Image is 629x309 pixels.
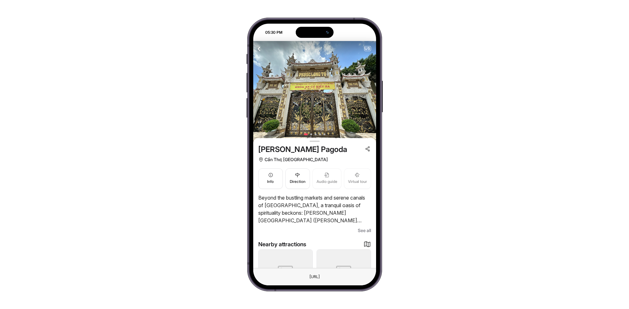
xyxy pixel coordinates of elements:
[319,133,321,135] button: 4
[267,179,274,185] span: Info
[305,273,325,281] div: This is a fake element. To change the URL just use the Browser text field on the top.
[258,144,347,154] span: [PERSON_NAME] Pagoda
[344,168,371,189] button: Virtual tour
[258,240,306,249] span: Nearby attractions
[304,133,308,135] button: 1
[310,133,312,135] button: 2
[290,179,306,185] span: Direction
[315,133,317,135] button: 3
[254,30,285,35] div: 05:30 PM
[364,46,371,51] button: US
[317,179,337,185] span: Audio guide
[285,168,310,189] button: Direction
[312,168,341,189] button: Audio guide
[323,133,325,135] button: 5
[258,194,371,224] p: Beyond the bustling markets and serene canals of [GEOGRAPHIC_DATA], a tranquil oasis of spiritual...
[258,168,283,189] button: Info
[265,156,328,163] span: Cần Thơ, [GEOGRAPHIC_DATA]
[358,227,371,234] span: See all
[348,179,367,185] span: Virtual tour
